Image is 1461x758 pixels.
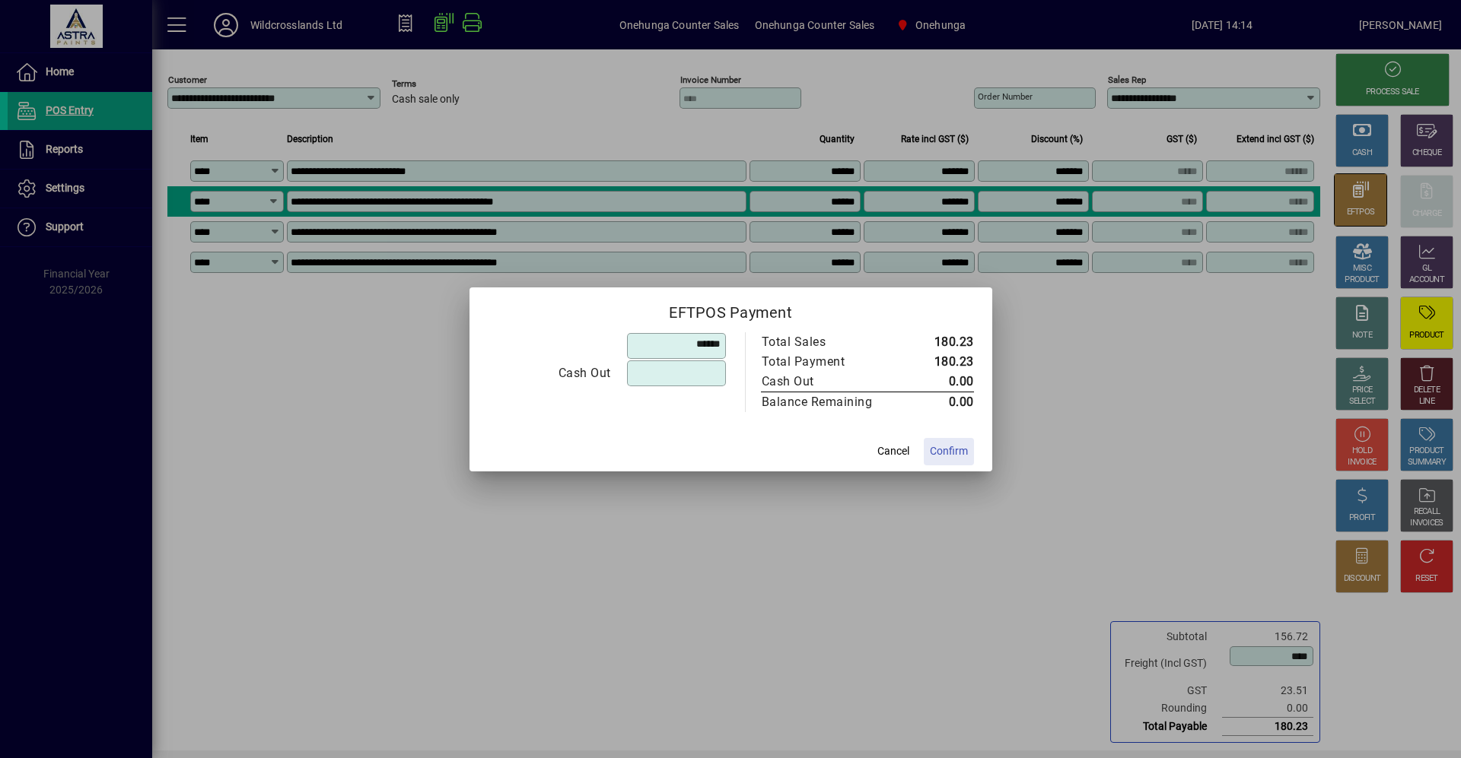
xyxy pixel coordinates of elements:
h2: EFTPOS Payment [469,287,992,331]
div: Balance Remaining [762,393,890,411]
td: Total Sales [761,332,905,352]
div: Cash Out [762,373,890,391]
td: 180.23 [905,352,974,372]
span: Confirm [930,443,968,459]
span: Cancel [877,443,909,459]
td: 180.23 [905,332,974,352]
td: 0.00 [905,372,974,392]
div: Cash Out [489,364,611,382]
td: 0.00 [905,392,974,412]
button: Confirm [924,438,974,465]
button: Cancel [869,438,918,465]
td: Total Payment [761,352,905,372]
